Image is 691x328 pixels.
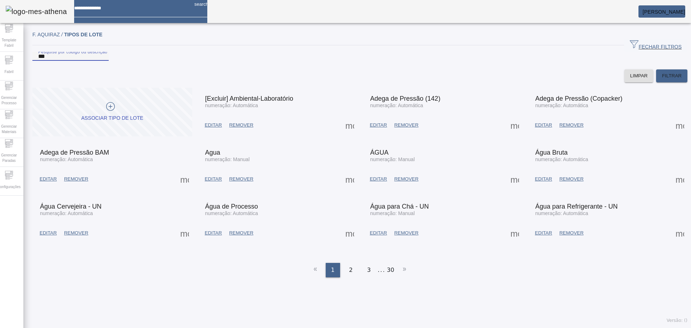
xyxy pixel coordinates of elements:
button: EDITAR [36,173,60,186]
button: Mais [178,173,191,186]
span: numeração: Automática [40,156,93,162]
span: Adega de Pressão (Copacker) [535,95,622,102]
span: Água Bruta [535,149,568,156]
span: 3 [367,266,371,274]
span: TIPOS DE LOTE [64,32,103,37]
button: Mais [343,227,356,240]
span: EDITAR [370,122,387,129]
span: Água para Chá - UN [370,203,429,210]
span: FILTRAR [662,72,682,79]
button: Associar tipo de lote [32,88,192,136]
button: Mais [343,173,356,186]
button: EDITAR [201,173,226,186]
span: REMOVER [559,176,583,183]
button: REMOVER [60,173,92,186]
button: EDITAR [531,173,556,186]
button: EDITAR [366,227,391,240]
span: EDITAR [370,176,387,183]
span: Adega de Pressão (142) [370,95,441,102]
span: EDITAR [40,229,57,237]
span: [PERSON_NAME] [643,9,685,15]
span: REMOVER [559,229,583,237]
span: REMOVER [394,176,418,183]
span: numeração: Manual [370,156,415,162]
span: LIMPAR [630,72,648,79]
span: REMOVER [64,229,88,237]
button: EDITAR [201,227,226,240]
span: numeração: Automática [535,210,588,216]
button: FILTRAR [656,69,687,82]
button: EDITAR [531,119,556,132]
span: [Excluir] Ambiental-Laboratório [205,95,293,102]
button: FECHAR FILTROS [624,39,687,52]
button: REMOVER [556,227,587,240]
button: Mais [673,119,686,132]
button: Mais [508,227,521,240]
button: REMOVER [226,227,257,240]
span: numeração: Automática [535,102,588,108]
span: 2 [349,266,353,274]
span: REMOVER [394,229,418,237]
span: EDITAR [535,176,552,183]
span: FECHAR FILTROS [630,40,682,51]
span: REMOVER [229,176,253,183]
span: ÁGUA [370,149,389,156]
button: REMOVER [390,173,422,186]
button: Mais [343,119,356,132]
span: F. Aquiraz [32,32,64,37]
span: EDITAR [205,176,222,183]
span: EDITAR [40,176,57,183]
button: EDITAR [36,227,60,240]
span: numeração: Automática [370,102,423,108]
span: numeração: Automática [535,156,588,162]
button: Mais [508,173,521,186]
span: Adega de Pressão BAM [40,149,109,156]
span: Água Cervejeira - UN [40,203,101,210]
button: REMOVER [390,227,422,240]
em: / [61,32,63,37]
button: REMOVER [60,227,92,240]
button: EDITAR [366,173,391,186]
button: LIMPAR [624,69,654,82]
button: Mais [673,173,686,186]
span: REMOVER [229,122,253,129]
button: EDITAR [366,119,391,132]
button: Mais [508,119,521,132]
button: REMOVER [556,119,587,132]
span: REMOVER [229,229,253,237]
span: EDITAR [370,229,387,237]
span: numeração: Manual [370,210,415,216]
span: numeração: Automática [205,210,258,216]
span: numeração: Automática [40,210,93,216]
span: Versão: () [667,318,687,323]
span: Água de Processo [205,203,258,210]
span: REMOVER [559,122,583,129]
button: REMOVER [556,173,587,186]
span: Fabril [2,67,15,77]
button: EDITAR [201,119,226,132]
mat-label: Pesquise por código ou descrição [38,49,107,54]
span: EDITAR [205,229,222,237]
img: logo-mes-athena [6,6,67,17]
li: 30 [387,263,394,277]
span: REMOVER [64,176,88,183]
button: REMOVER [390,119,422,132]
span: Água para Refrigerante - UN [535,203,618,210]
span: EDITAR [535,122,552,129]
button: REMOVER [226,173,257,186]
button: Mais [673,227,686,240]
span: Agua [205,149,220,156]
button: Mais [178,227,191,240]
span: EDITAR [535,229,552,237]
button: REMOVER [226,119,257,132]
div: Associar tipo de lote [81,115,143,122]
span: numeração: Automática [205,102,258,108]
span: EDITAR [205,122,222,129]
span: REMOVER [394,122,418,129]
button: EDITAR [531,227,556,240]
li: ... [378,263,385,277]
span: numeração: Manual [205,156,250,162]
